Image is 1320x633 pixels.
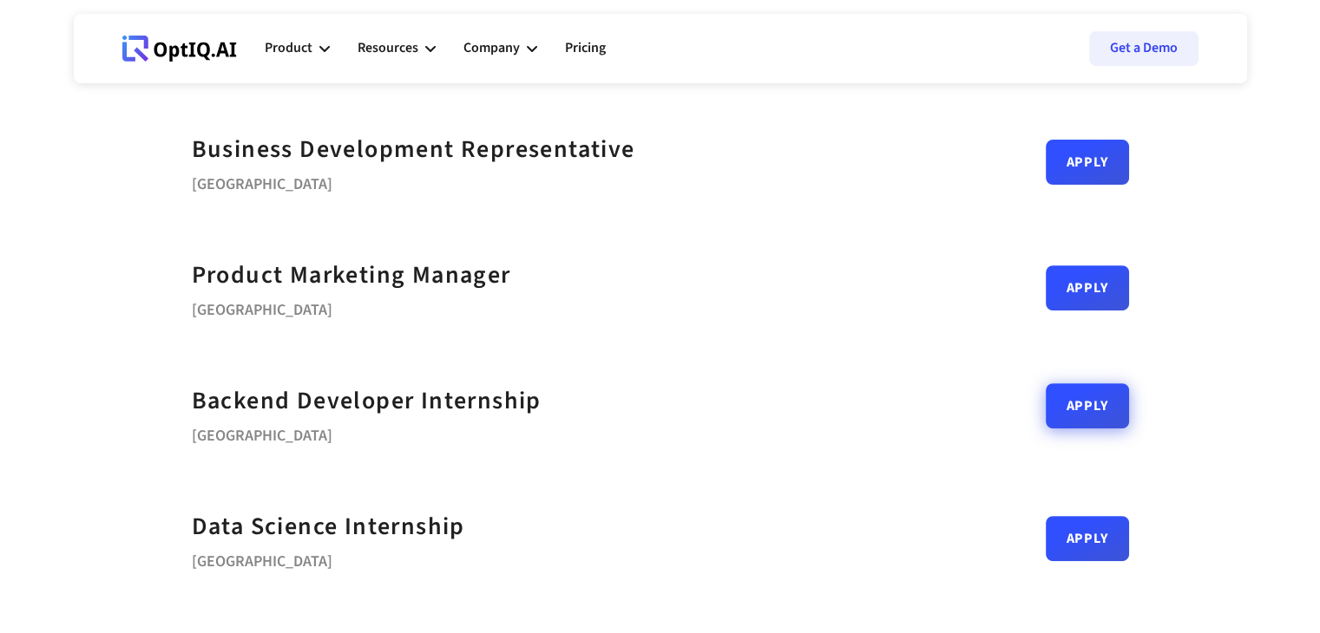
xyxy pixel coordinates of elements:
[192,130,635,169] a: Business Development Representative
[358,36,418,60] div: Resources
[192,509,465,544] strong: Data Science Internship
[1046,516,1129,561] a: Apply
[1046,140,1129,185] a: Apply
[265,23,330,75] div: Product
[1046,383,1129,428] a: Apply
[358,23,436,75] div: Resources
[192,383,542,418] strong: Backend Developer Internship
[192,256,511,295] a: Product Marketing Manager
[463,23,537,75] div: Company
[463,36,520,60] div: Company
[122,23,237,75] a: Webflow Homepage
[192,546,465,571] div: [GEOGRAPHIC_DATA]
[192,382,542,421] a: Backend Developer Internship
[192,295,511,319] div: [GEOGRAPHIC_DATA]
[1046,265,1129,310] a: Apply
[192,421,542,445] div: [GEOGRAPHIC_DATA]
[565,23,606,75] a: Pricing
[1089,31,1199,66] a: Get a Demo
[192,169,635,193] div: [GEOGRAPHIC_DATA]
[122,61,123,62] div: Webflow Homepage
[192,507,465,546] a: Data Science Internship
[265,36,312,60] div: Product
